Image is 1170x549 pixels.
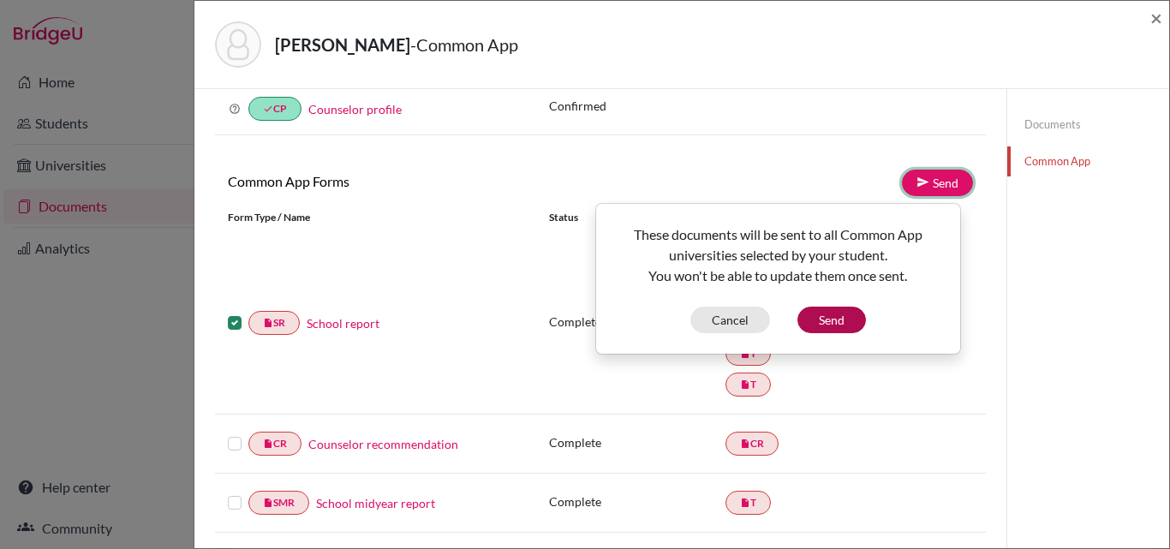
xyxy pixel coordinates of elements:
span: × [1150,5,1162,30]
a: Send [902,170,973,196]
a: Documents [1007,110,1169,140]
i: insert_drive_file [740,379,750,390]
a: insert_drive_fileCR [248,432,301,456]
i: insert_drive_file [740,439,750,449]
a: School midyear report [316,494,435,512]
button: Close [1150,8,1162,28]
a: Counselor profile [308,102,402,116]
span: - Common App [410,34,518,55]
p: These documents will be sent to all Common App universities selected by your student. You won't b... [610,224,946,286]
a: Counselor recommendation [308,435,458,453]
i: insert_drive_file [740,498,750,508]
a: doneCP [248,97,301,121]
p: Complete [549,313,725,331]
i: insert_drive_file [263,439,273,449]
a: insert_drive_fileSMR [248,491,309,515]
button: Send [797,307,866,333]
div: Form Type / Name [215,210,536,225]
i: insert_drive_file [263,498,273,508]
a: insert_drive_fileCR [725,432,779,456]
div: Status [549,210,725,225]
strong: [PERSON_NAME] [275,34,410,55]
a: Common App [1007,146,1169,176]
h6: Common App Forms [215,173,600,189]
a: insert_drive_fileT [725,373,771,397]
i: insert_drive_file [263,318,273,328]
p: Complete [549,492,725,510]
a: insert_drive_fileT [725,491,771,515]
a: insert_drive_fileSR [248,311,300,335]
div: Send [595,203,961,355]
a: School report [307,314,379,332]
i: done [263,104,273,114]
p: Complete [549,433,725,451]
button: Cancel [690,307,770,333]
p: Confirmed [549,97,973,115]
